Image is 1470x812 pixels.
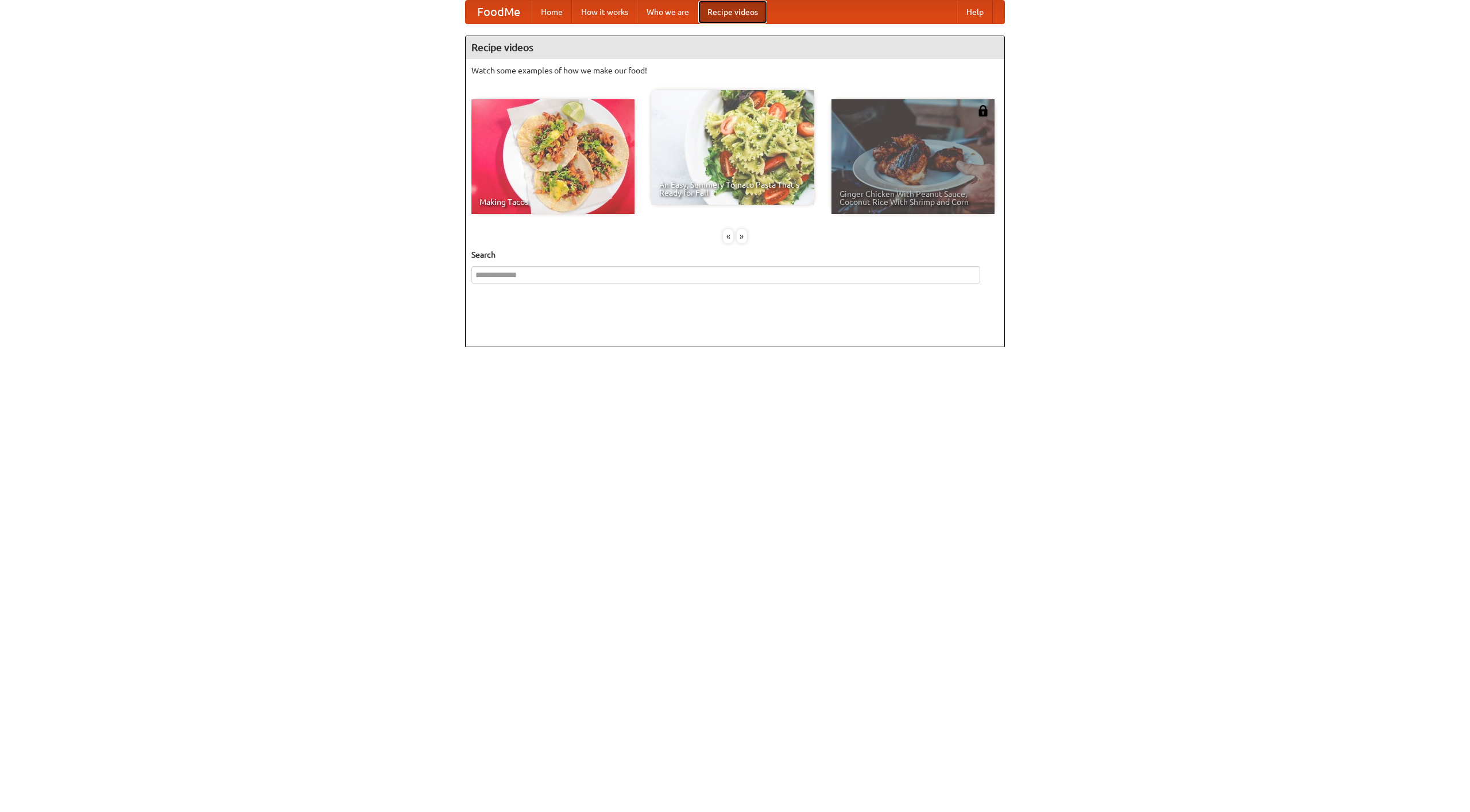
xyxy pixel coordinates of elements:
a: Recipe videos [698,1,767,24]
a: Making Tacos [471,99,635,214]
a: Home [532,1,572,24]
div: « [723,229,733,243]
span: An Easy, Summery Tomato Pasta That's Ready for Fall [659,181,806,197]
div: » [737,229,747,243]
span: Making Tacos [479,198,626,206]
a: Help [957,1,993,24]
a: How it works [572,1,637,24]
h4: Recipe videos [466,36,1004,59]
h5: Search [471,249,999,261]
p: Watch some examples of how we make our food! [471,65,999,76]
a: An Easy, Summery Tomato Pasta That's Ready for Fall [651,90,814,205]
a: FoodMe [466,1,532,24]
img: 483408.png [977,105,989,116]
a: Who we are [637,1,698,24]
